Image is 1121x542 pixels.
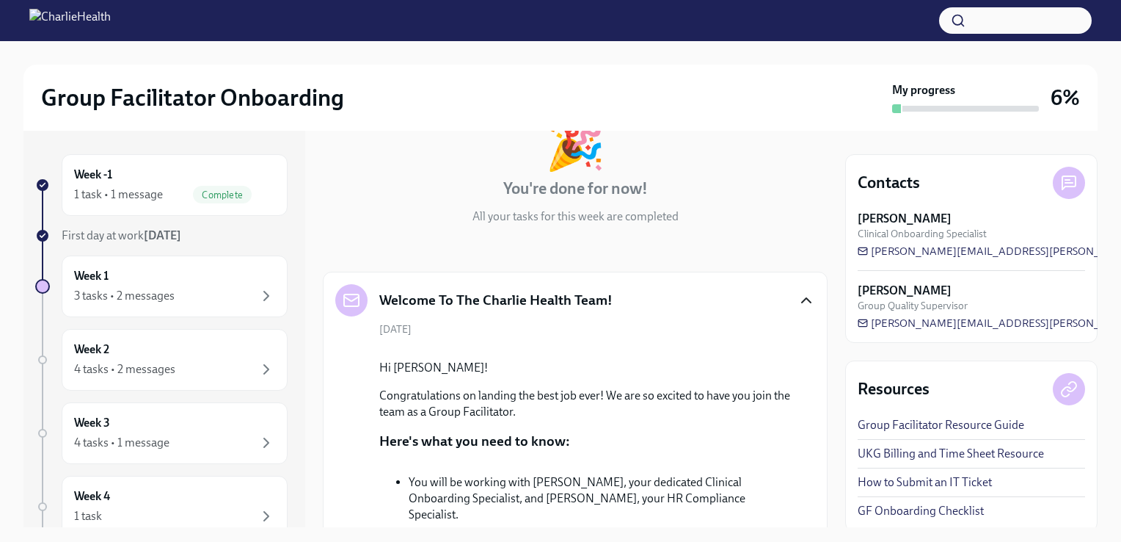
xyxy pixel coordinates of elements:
[35,154,288,216] a: Week -11 task • 1 messageComplete
[858,503,984,519] a: GF Onboarding Checklist
[144,228,181,242] strong: [DATE]
[379,322,412,336] span: [DATE]
[1051,84,1080,111] h3: 6%
[74,268,109,284] h6: Week 1
[35,476,288,538] a: Week 41 task
[35,402,288,464] a: Week 34 tasks • 1 message
[62,228,181,242] span: First day at work
[379,388,792,420] p: Congratulations on landing the best job ever! We are so excited to have you join the team as a Gr...
[74,167,112,183] h6: Week -1
[41,83,344,112] h2: Group Facilitator Onboarding
[545,120,605,169] div: 🎉
[858,378,930,400] h4: Resources
[858,417,1024,433] a: Group Facilitator Resource Guide
[503,178,648,200] h4: You're done for now!
[74,361,175,377] div: 4 tasks • 2 messages
[379,291,613,310] h5: Welcome To The Charlie Health Team!
[35,256,288,317] a: Week 13 tasks • 2 messages
[74,435,169,451] div: 4 tasks • 1 message
[74,415,110,431] h6: Week 3
[858,446,1044,462] a: UKG Billing and Time Sheet Resource
[74,342,109,358] h6: Week 2
[892,82,955,98] strong: My progress
[858,283,952,299] strong: [PERSON_NAME]
[379,432,570,451] p: Here's what you need to know:
[74,508,102,524] div: 1 task
[193,189,252,200] span: Complete
[74,288,175,304] div: 3 tasks • 2 messages
[472,209,679,225] p: All your tasks for this week are completed
[74,488,110,505] h6: Week 4
[858,172,920,194] h4: Contacts
[35,228,288,244] a: First day at work[DATE]
[858,227,987,241] span: Clinical Onboarding Specialist
[379,360,792,376] p: Hi [PERSON_NAME]!
[29,9,111,32] img: CharlieHealth
[409,474,792,523] p: You will be working with [PERSON_NAME], your dedicated Clinical Onboarding Specialist, and [PERSO...
[858,299,968,313] span: Group Quality Supervisor
[858,474,992,491] a: How to Submit an IT Ticket
[35,329,288,391] a: Week 24 tasks • 2 messages
[74,187,163,203] div: 1 task • 1 message
[858,211,952,227] strong: [PERSON_NAME]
